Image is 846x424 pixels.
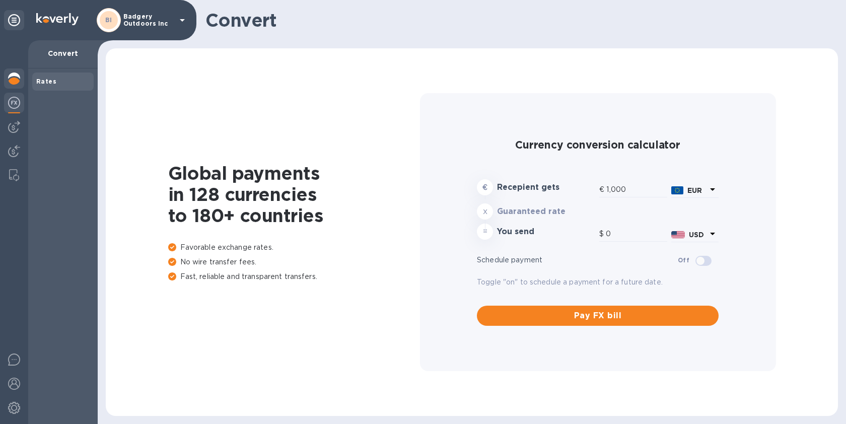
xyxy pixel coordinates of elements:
[599,182,606,197] div: €
[4,10,24,30] div: Unpin categories
[497,227,595,237] h3: You send
[477,306,719,326] button: Pay FX bill
[168,271,420,282] p: Fast, reliable and transparent transfers.
[477,203,493,220] div: x
[168,163,420,226] h1: Global payments in 128 currencies to 180+ countries
[8,97,20,109] img: Foreign exchange
[168,257,420,267] p: No wire transfer fees.
[497,183,595,192] h3: Recepient gets
[36,13,79,25] img: Logo
[105,16,112,24] b: BI
[205,10,830,31] h1: Convert
[477,138,719,151] h2: Currency conversion calculator
[36,78,56,85] b: Rates
[123,13,174,27] p: Badgery Outdoors Inc
[599,227,606,242] div: $
[168,242,420,253] p: Favorable exchange rates.
[485,310,711,322] span: Pay FX bill
[678,256,689,264] b: Off
[497,207,595,217] h3: Guaranteed rate
[477,224,493,240] div: =
[482,183,487,191] strong: €
[477,277,719,288] p: Toggle "on" to schedule a payment for a future date.
[606,182,667,197] input: Amount
[687,186,702,194] b: EUR
[689,231,704,239] b: USD
[477,255,678,265] p: Schedule payment
[606,227,667,242] input: Amount
[36,48,90,58] p: Convert
[671,231,685,238] img: USD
